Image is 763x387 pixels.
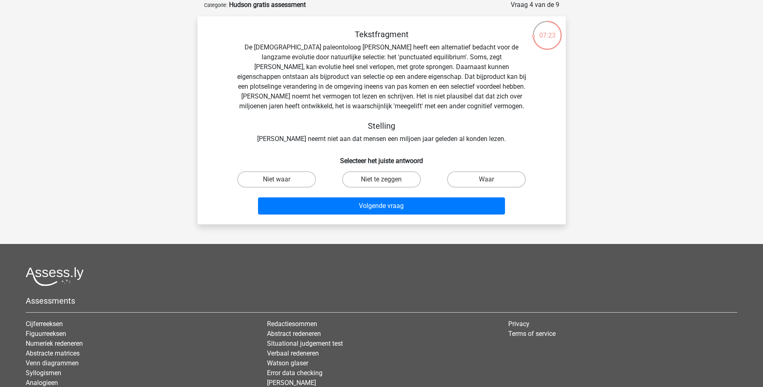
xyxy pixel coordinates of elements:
[267,369,323,377] a: Error data checking
[26,379,58,387] a: Analogieen
[26,296,737,306] h5: Assessments
[267,379,316,387] a: [PERSON_NAME]
[26,330,66,338] a: Figuurreeksen
[211,150,553,165] h6: Selecteer het juiste antwoord
[26,320,63,328] a: Cijferreeksen
[229,1,306,9] strong: Hudson gratis assessment
[26,267,84,286] img: Assessly logo
[237,121,527,131] h5: Stelling
[26,340,83,347] a: Numeriek redeneren
[508,320,529,328] a: Privacy
[237,29,527,39] h5: Tekstfragment
[267,359,308,367] a: Watson glaser
[267,320,317,328] a: Redactiesommen
[237,171,316,188] label: Niet waar
[267,330,321,338] a: Abstract redeneren
[211,29,553,144] div: De [DEMOGRAPHIC_DATA] paleontoloog [PERSON_NAME] heeft een alternatief bedacht voor de langzame e...
[258,197,505,215] button: Volgende vraag
[26,349,80,357] a: Abstracte matrices
[26,369,61,377] a: Syllogismen
[204,2,227,8] small: Categorie:
[267,349,319,357] a: Verbaal redeneren
[508,330,556,338] a: Terms of service
[267,340,343,347] a: Situational judgement test
[447,171,526,188] label: Waar
[26,359,79,367] a: Venn diagrammen
[342,171,421,188] label: Niet te zeggen
[532,20,563,40] div: 07:23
